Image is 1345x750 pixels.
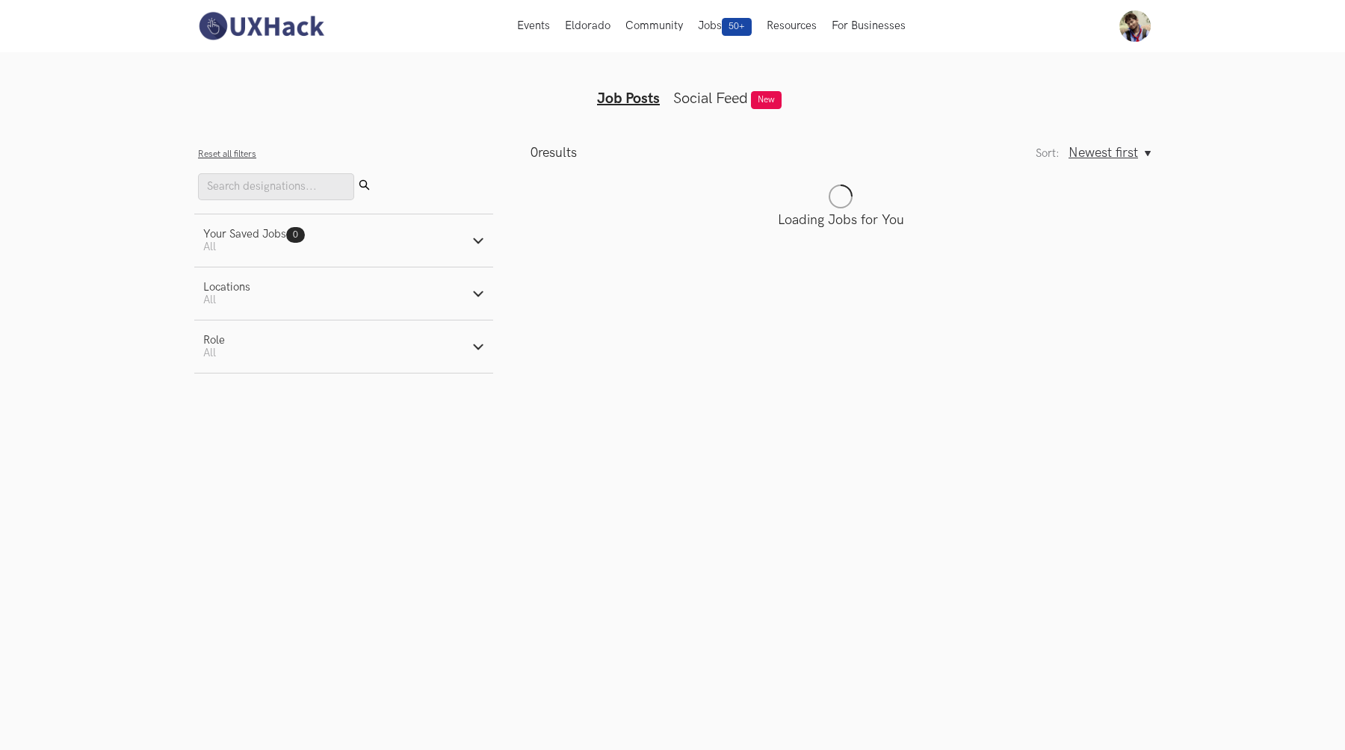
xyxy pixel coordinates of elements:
[1069,145,1151,161] button: Newest first, Sort:
[203,228,305,241] div: Your Saved Jobs
[203,241,216,253] span: All
[198,173,354,200] input: Search
[386,66,959,108] ul: Tabs Interface
[531,145,577,161] p: results
[203,281,250,294] div: Locations
[673,90,748,108] a: Social Feed
[597,90,660,108] a: Job Posts
[531,212,1151,228] p: Loading Jobs for You
[293,229,298,241] span: 0
[1119,10,1151,42] img: Your profile pic
[194,320,493,373] button: RoleAll
[1036,147,1060,160] label: Sort:
[203,294,216,306] span: All
[203,334,225,347] div: Role
[198,149,256,160] button: Reset all filters
[1069,145,1138,161] span: Newest first
[203,347,216,359] span: All
[194,267,493,320] button: LocationsAll
[722,18,752,36] span: 50+
[531,145,538,161] span: 0
[194,214,493,267] button: Your Saved Jobs0 All
[751,91,782,109] span: New
[194,10,327,42] img: UXHack-logo.png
